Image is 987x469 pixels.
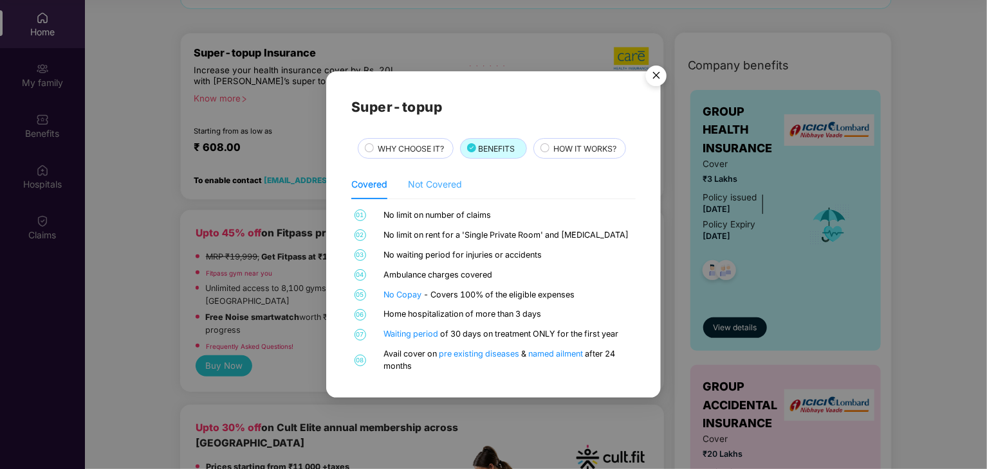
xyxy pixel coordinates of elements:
span: 08 [355,355,366,366]
span: WHY CHOOSE IT? [378,143,445,155]
span: 05 [355,289,366,301]
div: Avail cover on & after 24 months [384,348,633,373]
span: 04 [355,269,366,281]
a: named ailment [529,349,586,358]
div: Covered [351,177,387,191]
span: HOW IT WORKS? [553,143,616,155]
div: Not Covered [408,177,462,191]
span: 02 [355,229,366,241]
a: No Copay [384,290,424,299]
div: No waiting period for injuries or accidents [384,249,633,261]
a: pre existing diseases [439,349,522,358]
span: 03 [355,249,366,261]
span: 07 [355,329,366,341]
div: Ambulance charges covered [384,269,633,281]
span: 06 [355,309,366,321]
img: svg+xml;base64,PHN2ZyB4bWxucz0iaHR0cDovL3d3dy53My5vcmcvMjAwMC9zdmciIHdpZHRoPSI1NiIgaGVpZ2h0PSI1Ni... [638,60,674,96]
a: Waiting period [384,329,441,339]
button: Close [638,59,673,94]
h2: Super-topup [351,96,636,118]
div: of 30 days on treatment ONLY for the first year [384,328,633,341]
span: BENEFITS [478,143,515,155]
div: - Covers 100% of the eligible expenses [384,289,633,301]
span: 01 [355,209,366,221]
div: No limit on rent for a 'Single Private Room' and [MEDICAL_DATA] [384,229,633,242]
div: Home hospitalization of more than 3 days [384,308,633,321]
div: No limit on number of claims [384,209,633,222]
